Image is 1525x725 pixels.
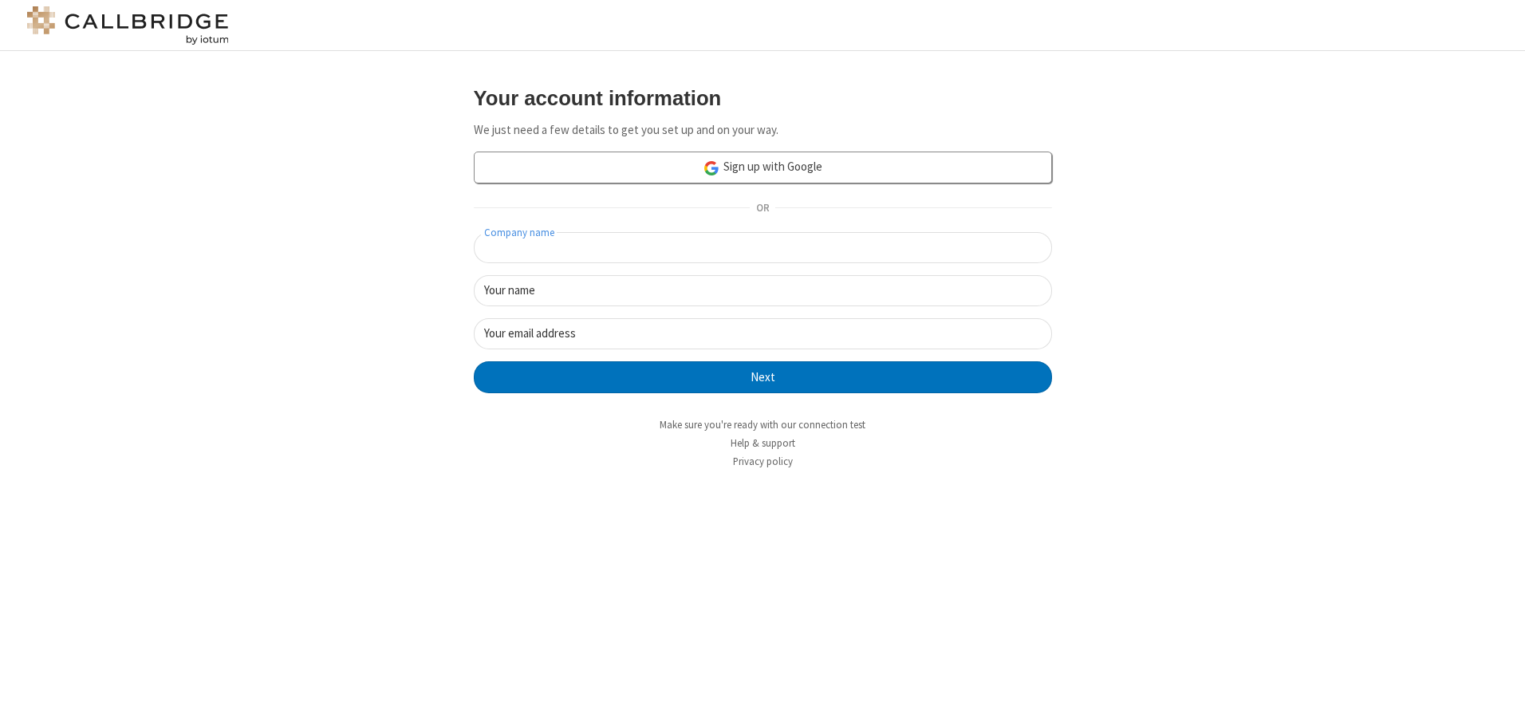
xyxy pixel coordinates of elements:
button: Next [474,361,1052,393]
img: logo@2x.png [24,6,231,45]
a: Sign up with Google [474,152,1052,183]
p: We just need a few details to get you set up and on your way. [474,121,1052,140]
a: Privacy policy [733,455,793,468]
span: OR [750,197,775,219]
input: Your email address [474,318,1052,349]
a: Make sure you're ready with our connection test [660,418,865,431]
input: Your name [474,275,1052,306]
img: google-icon.png [703,160,720,177]
input: Company name [474,232,1052,263]
a: Help & support [731,436,795,450]
h3: Your account information [474,87,1052,109]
